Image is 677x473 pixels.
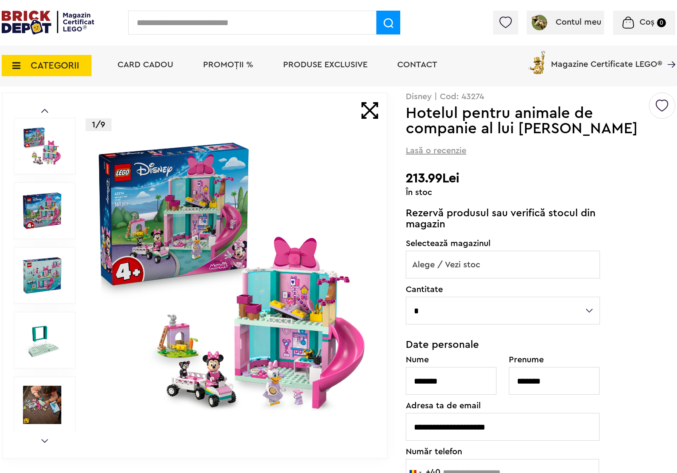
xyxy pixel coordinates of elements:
[406,447,600,456] label: Număr telefon
[406,285,600,294] label: Cantitate
[406,251,600,278] span: Alege / Vezi stoc
[41,109,48,113] a: Prev
[406,208,600,230] p: Rezervă produsul sau verifică stocul din magazin
[406,355,497,364] label: Nume
[556,18,601,26] span: Contul meu
[662,49,675,57] a: Magazine Certificate LEGO®
[406,145,466,157] span: Lasă o recenzie
[406,239,600,248] label: Selectează magazinul
[41,439,48,443] a: Next
[551,49,662,69] span: Magazine Certificate LEGO®
[397,60,437,69] a: Contact
[406,171,675,186] h2: 213.99Lei
[657,18,666,27] small: 0
[406,401,600,410] label: Adresa ta de email
[640,18,654,26] span: Coș
[23,192,61,230] img: Hotelul pentru animale de companie al lui Minnie
[530,18,601,26] a: Contul meu
[31,61,79,70] span: CATEGORII
[406,92,675,101] p: Disney | Cod: 43274
[95,138,369,413] img: Hotelul pentru animale de companie al lui Minnie
[86,118,112,131] p: 1/9
[118,60,173,69] a: Card Cadou
[23,386,61,424] img: LEGO Disney Hotelul pentru animale de companie al lui Minnie
[23,256,61,295] img: Hotelul pentru animale de companie al lui Minnie LEGO 43274
[406,106,648,136] h1: Hotelul pentru animale de companie al lui [PERSON_NAME]
[23,321,61,359] img: Seturi Lego Hotelul pentru animale de companie al lui Minnie
[23,127,61,165] img: Hotelul pentru animale de companie al lui Minnie
[406,188,675,197] div: În stoc
[203,60,253,69] a: PROMOȚII %
[406,340,600,350] h3: Date personale
[283,60,367,69] a: Produse exclusive
[509,355,600,364] label: Prenume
